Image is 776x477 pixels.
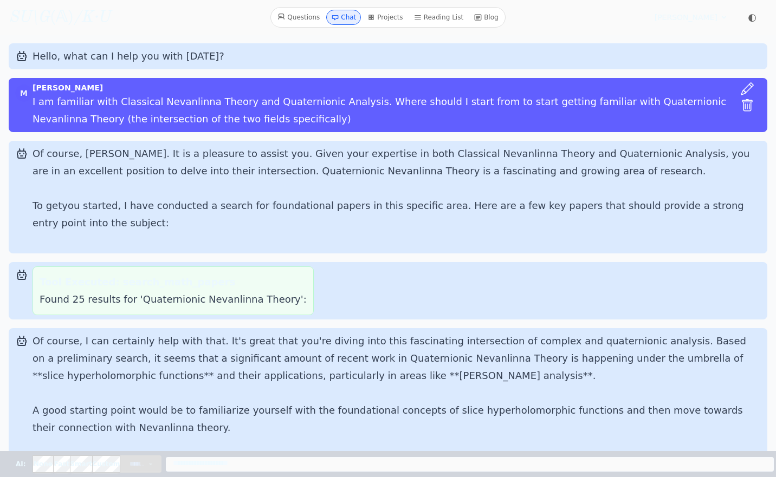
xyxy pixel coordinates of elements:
textarea: Message [166,457,774,472]
strong: Tool Executed: search_math_papers [40,276,235,287]
a: Projects [363,10,407,25]
i: SU\G [9,9,50,25]
input: Custom [92,455,120,473]
input: None [33,455,54,473]
span: ◐ [748,12,756,22]
div: M [15,84,33,102]
p: Found 25 results for 'Quaternionic Nevanlinna Theory': [40,291,307,308]
div: I am familiar with Classical Nevanlinna Theory and Quaternionic Analysis. Where should I start fr... [33,93,741,128]
a: SU\G(𝔸)/K·U [9,8,110,27]
a: Blog [470,10,503,25]
input: Smart [70,455,93,473]
a: Chat [326,10,361,25]
span: [PERSON_NAME] [655,12,717,23]
div: [PERSON_NAME] [33,82,741,93]
summary: [PERSON_NAME] [655,12,728,23]
a: Questions [273,10,324,25]
i: /K·U [74,9,110,25]
button: ◐ [741,6,763,28]
p: Hello, what can I help you with [DATE]? [33,48,224,65]
input: Fast [53,455,70,473]
div: Of course, [PERSON_NAME]. It is a pleasure to assist you. Given your expertise in both Classical ... [33,145,761,249]
a: Reading List [410,10,468,25]
span: AI: [9,455,33,473]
